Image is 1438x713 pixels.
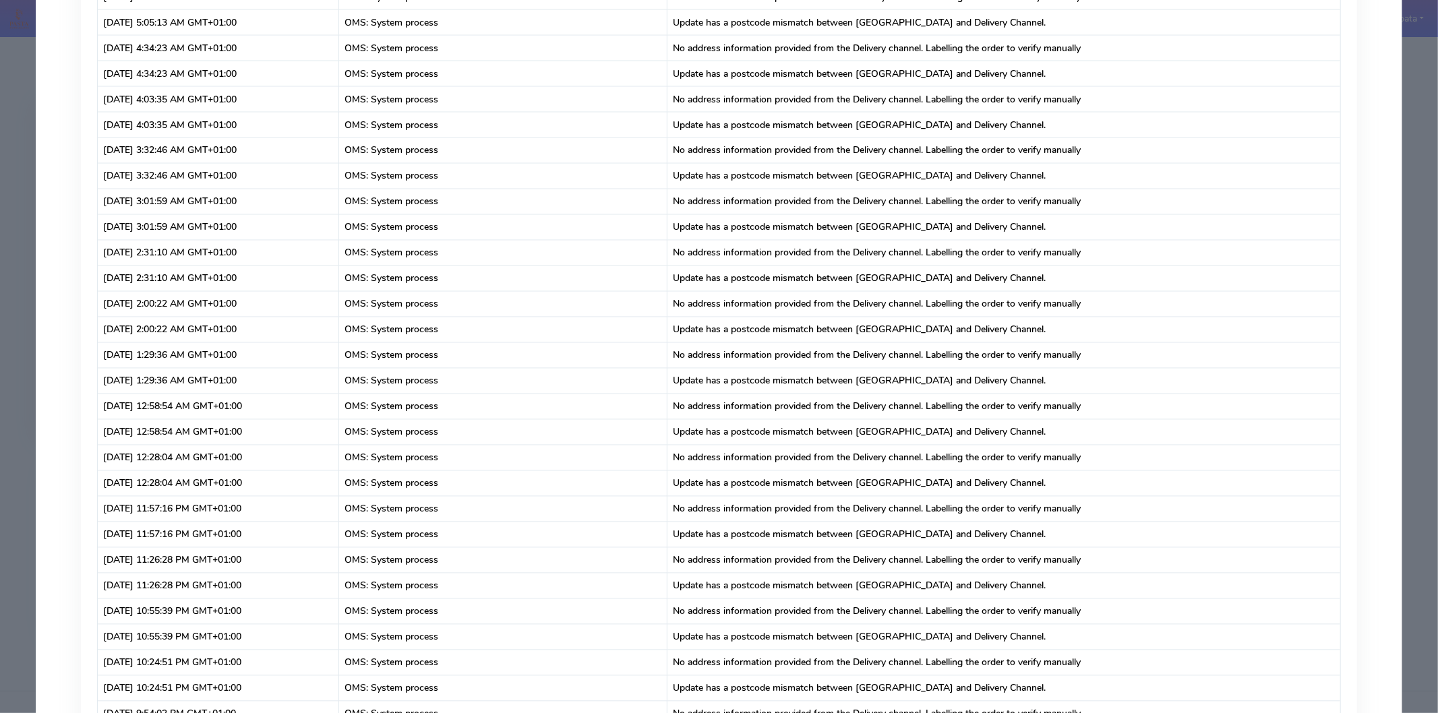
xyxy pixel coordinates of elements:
td: [DATE] 11:26:28 PM GMT+01:00 [98,547,339,573]
td: OMS: System process [339,86,667,112]
td: No address information provided from the Delivery channel. Labelling the order to verify manually [667,394,1340,419]
td: No address information provided from the Delivery channel. Labelling the order to verify manually [667,86,1340,112]
td: Update has a postcode mismatch between [GEOGRAPHIC_DATA] and Delivery Channel. [667,419,1340,445]
td: Update has a postcode mismatch between [GEOGRAPHIC_DATA] and Delivery Channel. [667,470,1340,496]
td: OMS: System process [339,137,667,163]
td: OMS: System process [339,266,667,291]
td: Update has a postcode mismatch between [GEOGRAPHIC_DATA] and Delivery Channel. [667,317,1340,342]
td: [DATE] 2:31:10 AM GMT+01:00 [98,266,339,291]
td: OMS: System process [339,573,667,598]
td: [DATE] 3:32:46 AM GMT+01:00 [98,163,339,189]
td: OMS: System process [339,598,667,624]
td: Update has a postcode mismatch between [GEOGRAPHIC_DATA] and Delivery Channel. [667,214,1340,240]
td: Update has a postcode mismatch between [GEOGRAPHIC_DATA] and Delivery Channel. [667,522,1340,547]
td: OMS: System process [339,214,667,240]
td: OMS: System process [339,368,667,394]
td: Update has a postcode mismatch between [GEOGRAPHIC_DATA] and Delivery Channel. [667,9,1340,35]
td: [DATE] 4:34:23 AM GMT+01:00 [98,61,339,86]
td: No address information provided from the Delivery channel. Labelling the order to verify manually [667,189,1340,214]
td: OMS: System process [339,189,667,214]
td: OMS: System process [339,624,667,650]
td: [DATE] 2:00:22 AM GMT+01:00 [98,317,339,342]
td: OMS: System process [339,522,667,547]
td: No address information provided from the Delivery channel. Labelling the order to verify manually [667,137,1340,163]
td: [DATE] 12:28:04 AM GMT+01:00 [98,470,339,496]
td: [DATE] 12:58:54 AM GMT+01:00 [98,394,339,419]
td: OMS: System process [339,342,667,368]
td: No address information provided from the Delivery channel. Labelling the order to verify manually [667,240,1340,266]
td: Update has a postcode mismatch between [GEOGRAPHIC_DATA] and Delivery Channel. [667,61,1340,86]
td: No address information provided from the Delivery channel. Labelling the order to verify manually [667,445,1340,470]
td: [DATE] 2:00:22 AM GMT+01:00 [98,291,339,317]
td: [DATE] 3:01:59 AM GMT+01:00 [98,214,339,240]
td: OMS: System process [339,675,667,701]
td: No address information provided from the Delivery channel. Labelling the order to verify manually [667,598,1340,624]
td: [DATE] 10:24:51 PM GMT+01:00 [98,650,339,675]
td: OMS: System process [339,9,667,35]
td: [DATE] 3:32:46 AM GMT+01:00 [98,137,339,163]
td: Update has a postcode mismatch between [GEOGRAPHIC_DATA] and Delivery Channel. [667,368,1340,394]
td: [DATE] 1:29:36 AM GMT+01:00 [98,368,339,394]
td: [DATE] 2:31:10 AM GMT+01:00 [98,240,339,266]
td: OMS: System process [339,291,667,317]
td: Update has a postcode mismatch between [GEOGRAPHIC_DATA] and Delivery Channel. [667,675,1340,701]
td: [DATE] 10:55:39 PM GMT+01:00 [98,598,339,624]
td: No address information provided from the Delivery channel. Labelling the order to verify manually [667,547,1340,573]
td: [DATE] 10:24:51 PM GMT+01:00 [98,675,339,701]
td: OMS: System process [339,650,667,675]
td: Update has a postcode mismatch between [GEOGRAPHIC_DATA] and Delivery Channel. [667,266,1340,291]
td: No address information provided from the Delivery channel. Labelling the order to verify manually [667,35,1340,61]
td: OMS: System process [339,112,667,137]
td: Update has a postcode mismatch between [GEOGRAPHIC_DATA] and Delivery Channel. [667,573,1340,598]
td: OMS: System process [339,547,667,573]
td: Update has a postcode mismatch between [GEOGRAPHIC_DATA] and Delivery Channel. [667,624,1340,650]
td: [DATE] 11:57:16 PM GMT+01:00 [98,522,339,547]
td: [DATE] 1:29:36 AM GMT+01:00 [98,342,339,368]
td: Update has a postcode mismatch between [GEOGRAPHIC_DATA] and Delivery Channel. [667,112,1340,137]
td: [DATE] 11:26:28 PM GMT+01:00 [98,573,339,598]
td: No address information provided from the Delivery channel. Labelling the order to verify manually [667,496,1340,522]
td: [DATE] 4:03:35 AM GMT+01:00 [98,112,339,137]
td: OMS: System process [339,163,667,189]
td: [DATE] 5:05:13 AM GMT+01:00 [98,9,339,35]
td: Update has a postcode mismatch between [GEOGRAPHIC_DATA] and Delivery Channel. [667,163,1340,189]
td: OMS: System process [339,419,667,445]
td: OMS: System process [339,445,667,470]
td: [DATE] 12:58:54 AM GMT+01:00 [98,419,339,445]
td: [DATE] 4:34:23 AM GMT+01:00 [98,35,339,61]
td: [DATE] 4:03:35 AM GMT+01:00 [98,86,339,112]
td: [DATE] 10:55:39 PM GMT+01:00 [98,624,339,650]
td: [DATE] 12:28:04 AM GMT+01:00 [98,445,339,470]
td: OMS: System process [339,240,667,266]
td: OMS: System process [339,470,667,496]
td: OMS: System process [339,35,667,61]
td: [DATE] 11:57:16 PM GMT+01:00 [98,496,339,522]
td: [DATE] 3:01:59 AM GMT+01:00 [98,189,339,214]
td: OMS: System process [339,394,667,419]
td: OMS: System process [339,61,667,86]
td: OMS: System process [339,496,667,522]
td: OMS: System process [339,317,667,342]
td: No address information provided from the Delivery channel. Labelling the order to verify manually [667,342,1340,368]
td: No address information provided from the Delivery channel. Labelling the order to verify manually [667,291,1340,317]
td: No address information provided from the Delivery channel. Labelling the order to verify manually [667,650,1340,675]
